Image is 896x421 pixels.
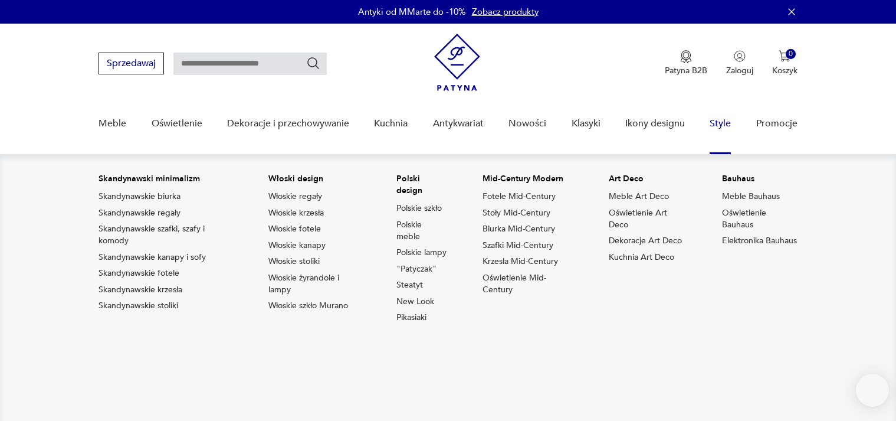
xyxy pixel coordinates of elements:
a: Skandynawskie kanapy i sofy [99,252,206,263]
a: Dekoracje i przechowywanie [227,101,349,146]
p: Koszyk [772,65,797,76]
div: 0 [786,49,796,59]
a: Włoskie regały [268,191,322,203]
a: Stoły Mid-Century [483,207,550,219]
a: Meble Bauhaus [722,191,780,203]
a: Elektronika Bauhaus [722,235,797,247]
a: Klasyki [572,101,600,146]
a: Skandynawskie biurka [99,191,180,203]
a: Oświetlenie Mid-Century [483,272,573,296]
button: Sprzedawaj [99,53,164,74]
a: Zobacz produkty [472,6,539,18]
a: Nowości [508,101,546,146]
img: Patyna - sklep z meblami i dekoracjami vintage [434,34,480,91]
button: Szukaj [306,56,320,70]
a: Antykwariat [433,101,484,146]
a: Skandynawskie szafki, szafy i komody [99,223,233,247]
button: Zaloguj [726,50,753,76]
a: Dekoracje Art Deco [609,235,682,247]
a: "Patyczak" [396,263,436,275]
a: Włoskie krzesła [268,207,324,219]
a: Krzesła Mid-Century [483,256,558,267]
a: Meble [99,101,126,146]
a: Polskie lampy [396,247,447,259]
p: Bauhaus [722,173,797,185]
a: Oświetlenie [152,101,202,146]
a: Promocje [756,101,797,146]
img: Ikonka użytkownika [734,50,746,62]
a: Skandynawskie regały [99,207,180,219]
a: Szafki Mid-Century [483,240,553,252]
a: Kuchnia Art Deco [609,252,674,263]
a: Skandynawskie fotele [99,267,179,279]
a: New Look [396,296,434,308]
p: Antyki od MMarte do -10% [358,6,466,18]
a: Pikasiaki [396,312,426,324]
p: Skandynawski minimalizm [99,173,233,185]
a: Skandynawskie krzesła [99,284,182,296]
a: Włoskie żyrandole i lampy [268,272,361,296]
a: Sprzedawaj [99,60,164,68]
a: Fotele Mid-Century [483,191,556,203]
a: Style [710,101,731,146]
a: Kuchnia [374,101,408,146]
img: Ikona medalu [680,50,692,63]
a: Oświetlenie Bauhaus [722,207,797,231]
a: Ikony designu [625,101,685,146]
p: Mid-Century Modern [483,173,573,185]
button: Patyna B2B [665,50,707,76]
img: Ikona koszyka [779,50,790,62]
button: 0Koszyk [772,50,797,76]
a: Włoskie stoliki [268,256,320,267]
a: Włoskie szkło Murano [268,300,348,312]
a: Polskie meble [396,219,447,243]
a: Włoskie fotele [268,223,321,235]
p: Zaloguj [726,65,753,76]
p: Patyna B2B [665,65,707,76]
a: Oświetlenie Art Deco [609,207,687,231]
a: Skandynawskie stoliki [99,300,178,312]
a: Meble Art Deco [609,191,669,203]
p: Włoski design [268,173,361,185]
p: Art Deco [609,173,687,185]
a: Biurka Mid-Century [483,223,555,235]
a: Ikona medaluPatyna B2B [665,50,707,76]
iframe: Smartsupp widget button [856,374,889,407]
a: Polskie szkło [396,203,442,214]
p: Polski design [396,173,447,197]
a: Steatyt [396,279,423,291]
a: Włoskie kanapy [268,240,326,252]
